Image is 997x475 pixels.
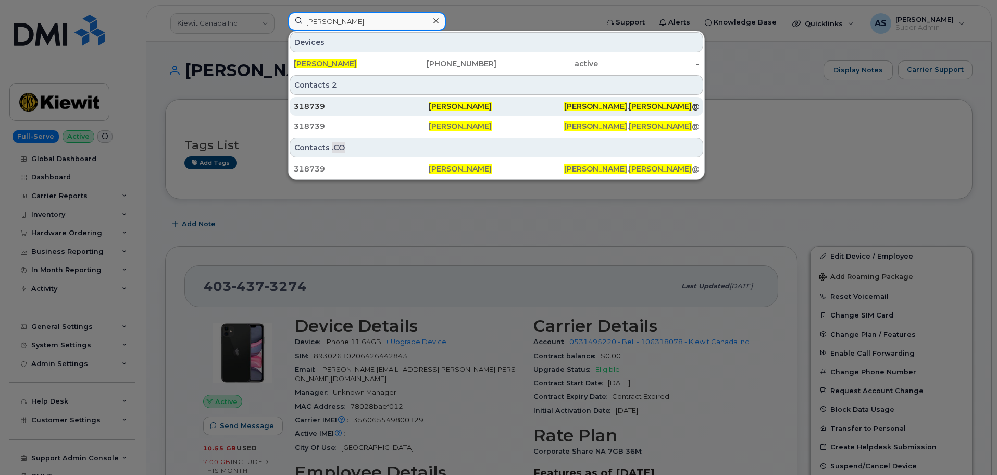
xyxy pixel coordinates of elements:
[952,430,989,467] iframe: Messenger Launcher
[332,80,337,90] span: 2
[629,164,692,174] span: [PERSON_NAME]
[629,102,692,111] span: [PERSON_NAME]
[294,101,429,112] div: 318739
[290,54,703,73] a: [PERSON_NAME][PHONE_NUMBER]active-
[564,164,699,174] div: . @[DOMAIN_NAME]
[294,59,357,68] span: [PERSON_NAME]
[429,102,492,111] span: [PERSON_NAME]
[290,32,703,52] div: Devices
[564,164,627,174] span: [PERSON_NAME]
[290,97,703,116] a: 318739[PERSON_NAME][PERSON_NAME].[PERSON_NAME]@[PERSON_NAME][DOMAIN_NAME]
[294,121,429,131] div: 318739
[564,102,627,111] span: [PERSON_NAME]
[598,58,700,69] div: -
[429,164,492,174] span: [PERSON_NAME]
[564,101,699,112] div: . @[PERSON_NAME][DOMAIN_NAME]
[429,121,492,131] span: [PERSON_NAME]
[290,117,703,136] a: 318739[PERSON_NAME][PERSON_NAME].[PERSON_NAME]@[PERSON_NAME][DOMAIN_NAME]
[564,121,627,131] span: [PERSON_NAME]
[496,58,598,69] div: active
[332,142,345,153] span: .CO
[290,138,703,157] div: Contacts
[395,58,497,69] div: [PHONE_NUMBER]
[564,121,699,131] div: . @[PERSON_NAME][DOMAIN_NAME]
[290,160,703,178] a: 318739[PERSON_NAME][PERSON_NAME].[PERSON_NAME]@[DOMAIN_NAME]
[290,75,703,95] div: Contacts
[294,164,429,174] div: 318739
[629,121,692,131] span: [PERSON_NAME]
